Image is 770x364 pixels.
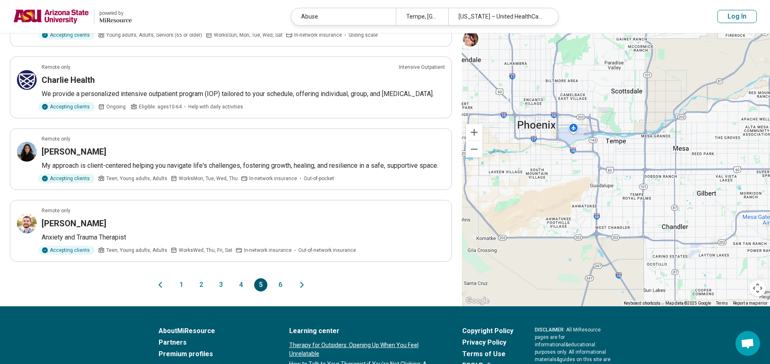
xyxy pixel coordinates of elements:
button: 6 [274,278,287,291]
a: Copyright Policy [462,326,513,336]
a: Report a map error [733,301,768,305]
h3: Charlie Health [42,74,95,86]
span: Eligible: ages 10-64 [139,103,182,110]
span: In-network insurance [294,31,342,39]
a: AboutMiResource [159,326,268,336]
span: Ongoing [106,103,126,110]
span: Sliding scale [349,31,378,39]
a: Premium profiles [159,349,268,359]
div: Accepting clients [38,102,95,111]
button: 2 [195,278,208,291]
span: Works Sun, Mon, Tue, Wed, Sat [214,31,283,39]
a: Terms of Use [462,349,513,359]
button: Log In [717,10,757,23]
a: Partners [159,338,268,348]
span: Out-of-pocket [304,175,334,182]
button: Map camera controls [749,280,766,296]
div: Accepting clients [38,31,95,40]
p: Remote only [42,207,70,214]
a: Arizona State Universitypowered by [13,7,132,26]
span: Works Mon, Tue, Wed, Thu [179,175,238,182]
a: Therapy for Outsiders: Opening Up When You Feel Unrelatable [289,341,441,358]
h3: [PERSON_NAME] [42,218,106,229]
p: We provide a personalized intensive outpatient program (IOP) tailored to your schedule, offering ... [42,89,445,99]
div: [US_STATE] – United HealthCare Student Resources [448,8,553,25]
p: Intensive Outpatient [399,63,445,71]
button: 1 [175,278,188,291]
span: Teen, Young adults, Adults [106,175,167,182]
h3: [PERSON_NAME] [42,146,106,157]
div: powered by [99,9,132,17]
button: Zoom in [466,124,482,141]
span: Works Wed, Thu, Fri, Sat [179,247,232,254]
span: In-network insurance [249,175,297,182]
button: Next page [297,278,307,291]
span: Map data ©2025 Google [665,301,711,305]
a: Open this area in Google Maps (opens a new window) [464,296,491,306]
button: Zoom out [466,141,482,157]
p: My approach is client-centered helping you navigate life's challenges, fostering growth, healing,... [42,161,445,171]
span: Help with daily activities [188,103,243,110]
a: Learning center [289,326,441,336]
button: 4 [234,278,248,291]
button: 5 [254,278,267,291]
div: Accepting clients [38,246,95,255]
div: Abuse [291,8,396,25]
span: DISCLAIMER [535,327,564,333]
span: Teen, Young adults, Adults [106,247,167,254]
span: In-network insurance [244,247,292,254]
span: Out-of-network insurance [298,247,356,254]
a: Terms (opens in new tab) [716,301,728,305]
div: Open chat [735,331,760,356]
div: Accepting clients [38,174,95,183]
p: Remote only [42,63,70,71]
p: Remote only [42,135,70,143]
button: Previous page [155,278,165,291]
img: Google [464,296,491,306]
img: Arizona State University [13,7,89,26]
div: Tempe, [GEOGRAPHIC_DATA] [396,8,448,25]
a: Privacy Policy [462,338,513,348]
button: Keyboard shortcuts [624,301,660,306]
span: Young adults, Adults, Seniors (65 or older) [106,31,202,39]
p: Anxiety and Trauma Therapist [42,232,445,242]
button: 3 [215,278,228,291]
